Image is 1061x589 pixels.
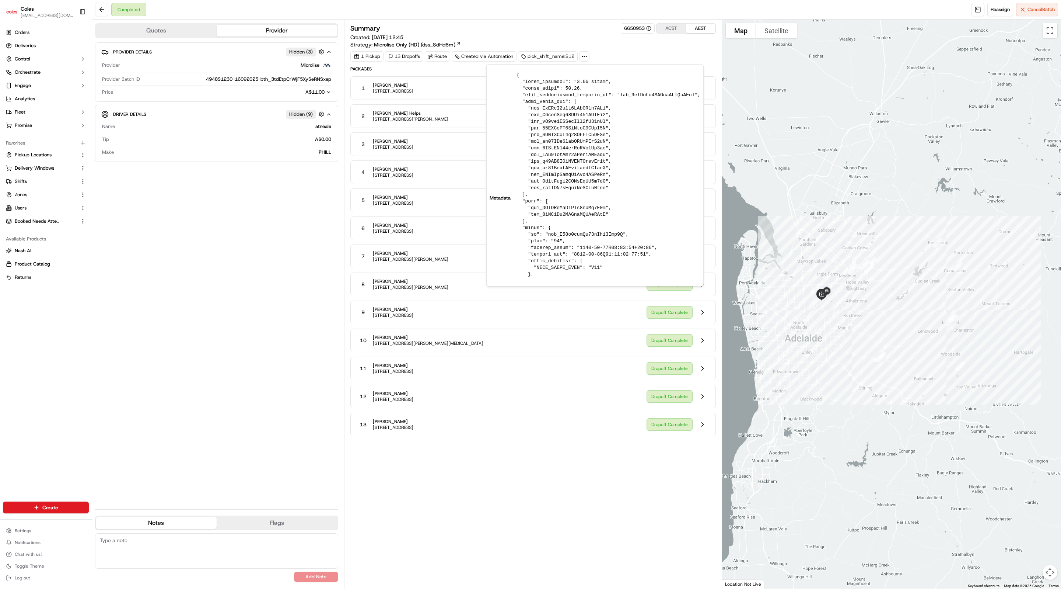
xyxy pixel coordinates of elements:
div: 5 [945,312,961,327]
button: Returns [3,271,89,283]
span: Orchestrate [15,69,41,76]
button: Orchestrate [3,66,89,78]
div: A$0.00 [112,136,331,143]
span: Make [102,149,114,156]
span: Nash AI [15,247,31,254]
span: [STREET_ADDRESS] [373,144,413,150]
div: Favorites [3,137,89,149]
div: 12 [844,258,859,274]
span: [PERSON_NAME] [373,335,483,340]
span: 13 [360,421,367,428]
span: Chat with us! [15,551,42,557]
span: 9 [361,309,365,316]
span: [PERSON_NAME] [373,82,413,88]
span: Shifts [15,178,27,185]
button: Log out [3,573,89,583]
span: [PERSON_NAME] [373,222,413,228]
span: 3 [361,141,365,148]
div: 1 Pickup [350,51,384,62]
button: AEST [686,24,715,33]
span: [PERSON_NAME] [373,194,413,200]
a: Analytics [3,93,89,105]
span: Create [42,504,58,511]
span: [STREET_ADDRESS] [373,368,413,374]
span: Price [102,89,113,96]
h3: Summary [350,25,380,32]
a: Delivery Windows [6,165,77,171]
span: 6 [361,225,365,232]
span: [PERSON_NAME] [373,138,413,144]
span: Hidden ( 9 ) [289,111,313,118]
span: Provider Details [113,49,152,55]
span: Control [15,56,30,62]
span: [STREET_ADDRESS] [373,396,413,402]
div: 4 [952,358,968,374]
span: Promise [15,122,32,129]
button: Notifications [3,537,89,548]
button: CancelBatch [1016,3,1058,16]
span: Zones [15,191,27,198]
span: 12 [360,393,367,400]
button: Chat with us! [3,549,89,559]
button: Notes [96,517,217,529]
div: 2 [873,349,889,365]
span: Microlise [301,62,319,69]
img: microlise_logo.jpeg [322,61,331,70]
span: [PERSON_NAME] [373,278,448,284]
span: Settings [15,528,31,534]
button: Engage [3,80,89,91]
span: Pickup Locations [15,152,52,158]
button: Product Catalog [3,258,89,270]
a: Shifts [6,178,77,185]
span: [PERSON_NAME] [373,306,413,312]
span: Reassign [991,6,1010,13]
button: Nash AI [3,245,89,257]
button: Users [3,202,89,214]
a: Users [6,205,77,211]
button: Control [3,53,89,65]
span: [PERSON_NAME] [373,363,413,368]
span: 4 [361,169,365,176]
span: Map data ©2025 Google [1004,584,1044,588]
button: Shifts [3,176,89,187]
span: Users [15,205,27,211]
button: Flags [217,517,337,529]
div: PHILL [117,149,331,156]
button: Reassign [987,3,1013,16]
span: Provider [102,62,120,69]
button: [EMAIL_ADDRESS][DOMAIN_NAME] [21,13,73,18]
a: Nash AI [6,247,86,254]
a: Zones [6,191,77,198]
button: Provider DetailsHidden (3) [101,46,332,58]
div: 7 [950,259,966,274]
div: 9 [864,254,879,270]
a: Deliveries [3,40,89,52]
button: Delivery Windows [3,162,89,174]
button: Pickup Locations [3,149,89,161]
span: Metadata [490,195,511,201]
button: Show satellite imagery [756,23,797,38]
button: Show street map [726,23,756,38]
span: [STREET_ADDRESS][PERSON_NAME] [373,256,448,262]
span: [STREET_ADDRESS] [373,172,413,178]
span: [STREET_ADDRESS] [373,88,413,94]
span: [PERSON_NAME] [373,391,413,396]
div: 8 [930,235,945,250]
img: Google [724,579,748,589]
div: Created via Automation [452,51,517,62]
span: [PERSON_NAME] Helps [373,110,448,116]
span: [STREET_ADDRESS] [373,425,413,430]
button: 6650953 [624,25,651,32]
span: [STREET_ADDRESS] [373,228,413,234]
div: Strategy: [350,41,461,48]
span: Orders [15,29,29,36]
span: Microlise Only (HD) (dss_SdHd6m) [374,41,455,48]
span: 8 [361,281,365,288]
button: Coles [21,5,34,13]
a: Returns [6,274,86,281]
span: 5 [361,197,365,204]
span: [STREET_ADDRESS][PERSON_NAME] [373,116,448,122]
span: Created: [350,34,403,41]
div: 1 [871,350,887,365]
